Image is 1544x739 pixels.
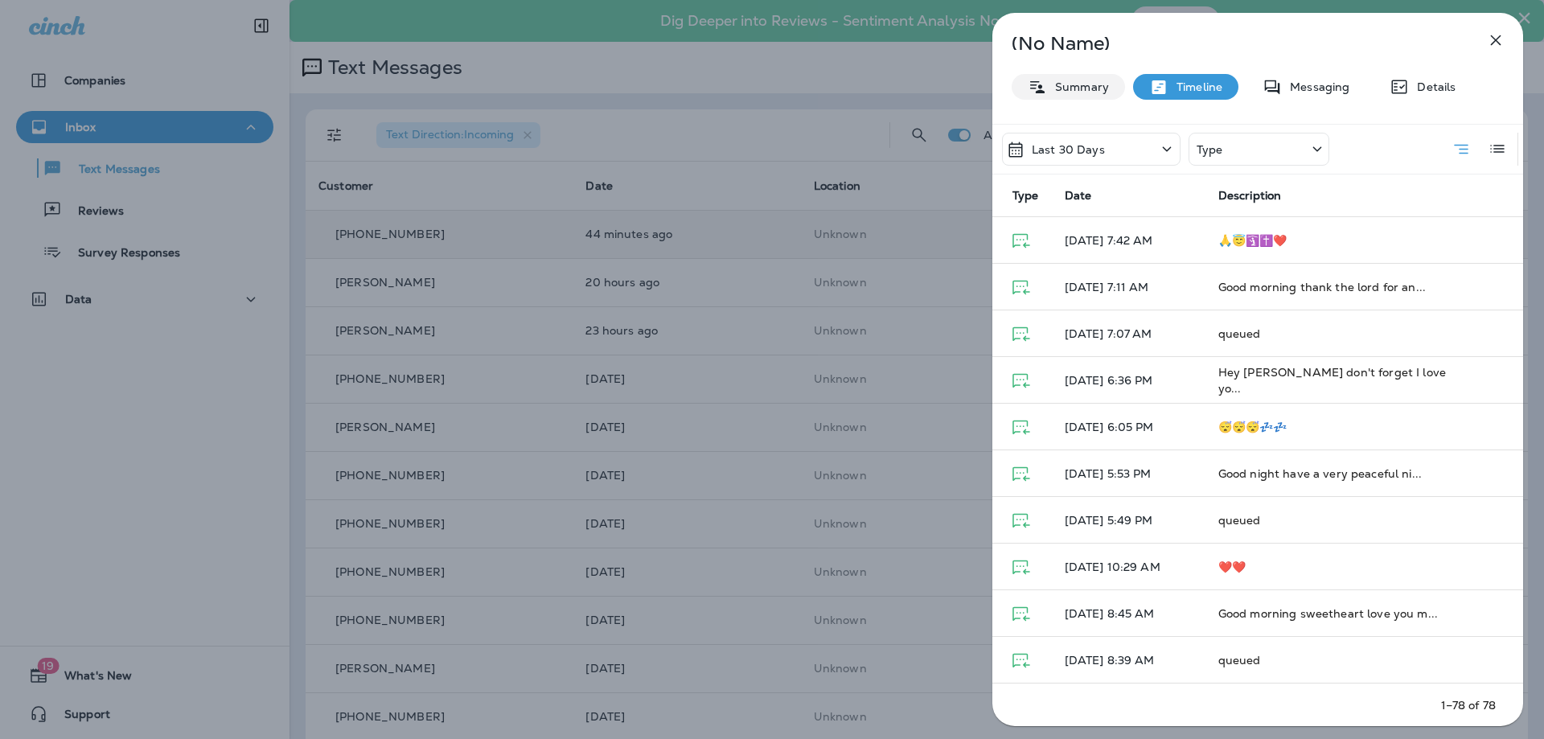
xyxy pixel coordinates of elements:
span: Description [1218,189,1282,203]
p: Last 30 Days [1032,143,1105,156]
span: Text Message - Received [1012,326,1030,340]
p: [DATE] 6:05 PM [1065,421,1193,433]
span: ❤️❤️ [1218,560,1246,574]
span: Text Message - Received [1012,232,1030,247]
span: Hey [PERSON_NAME] don't forget I love yo... [1218,365,1446,396]
span: 🙏😇🛐✝️❤️ [1218,233,1287,248]
span: Good night have a very peaceful ni... [1218,466,1422,481]
span: Type [1012,188,1039,203]
p: [DATE] 5:49 PM [1065,514,1193,527]
span: Text Message - Received [1012,419,1030,433]
p: [DATE] 7:07 AM [1065,327,1193,340]
p: [DATE] 8:45 AM [1065,607,1193,620]
span: Text Message - Received [1012,372,1030,387]
span: Text Message - Received [1012,279,1030,294]
p: [DATE] 7:42 AM [1065,234,1193,247]
p: Type [1197,143,1223,156]
p: Timeline [1168,80,1222,93]
p: [DATE] 6:36 PM [1065,374,1193,387]
p: [DATE] 5:53 PM [1065,467,1193,480]
span: 😴😴😴💤💤 [1218,420,1287,434]
p: 1–78 of 78 [1441,697,1496,713]
span: queued [1218,513,1261,528]
span: Text Message - Received [1012,466,1030,480]
span: Good morning thank the lord for an... [1218,280,1426,294]
p: Details [1409,80,1456,93]
button: Log View [1481,133,1513,165]
span: Text Message - Received [1012,606,1030,620]
span: Date [1065,188,1092,203]
p: Summary [1047,80,1109,93]
span: queued [1218,326,1261,341]
span: Text Message - Received [1012,512,1030,527]
span: Text Message - Received [1012,652,1030,667]
span: queued [1218,653,1261,667]
p: Messaging [1282,80,1349,93]
p: [DATE] 7:11 AM [1065,281,1193,294]
button: Summary View [1445,133,1477,166]
p: (No Name) [1012,37,1451,50]
span: Text Message - Received [1012,559,1030,573]
p: [DATE] 8:39 AM [1065,654,1193,667]
span: Good morning sweetheart love you m... [1218,606,1438,621]
p: [DATE] 10:29 AM [1065,560,1193,573]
